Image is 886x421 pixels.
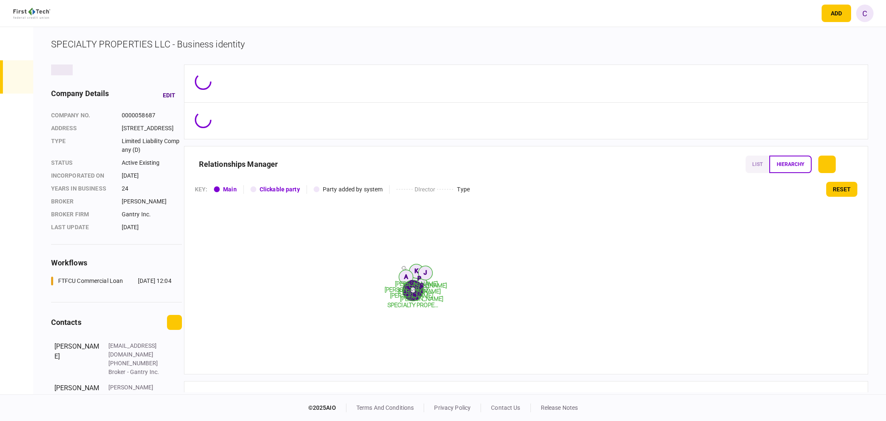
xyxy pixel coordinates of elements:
[388,302,438,309] tspan: SPECIALTY PROPE...
[752,161,763,167] span: list
[434,404,471,411] a: privacy policy
[122,158,182,167] div: Active Existing
[199,156,278,173] div: Relationships Manager
[108,383,162,409] div: [PERSON_NAME][EMAIL_ADDRESS][DOMAIN_NAME]
[51,37,245,51] div: SPECIALTY PROPERTIES LLC - Business identity
[122,171,182,180] div: [DATE]
[51,184,113,193] div: years in business
[260,185,300,194] div: Clickable party
[420,282,423,289] text: S
[108,368,162,376] div: Broker - Gantry Inc.
[390,292,433,299] tspan: [PERSON_NAME]
[856,5,874,22] button: C
[491,404,520,411] a: contact us
[122,111,182,120] div: 0000058687
[223,185,237,194] div: Main
[410,279,413,286] text: C
[122,184,182,193] div: 24
[51,171,113,180] div: incorporated on
[395,280,438,287] tspan: [PERSON_NAME]
[51,210,113,219] div: broker firm
[51,257,182,268] div: workflows
[51,277,172,285] a: FTFCU Commercial Loan[DATE] 12:04
[356,404,414,411] a: terms and conditions
[404,282,447,289] tspan: [PERSON_NAME]
[51,111,113,120] div: company no.
[398,288,441,295] tspan: [PERSON_NAME]
[138,277,172,285] div: [DATE] 12:04
[122,210,182,219] div: Gantry Inc.
[54,342,100,376] div: [PERSON_NAME]
[769,156,812,173] button: hierarchy
[195,185,208,194] div: KEY :
[822,5,851,22] button: open adding identity options
[400,295,443,302] tspan: [PERSON_NAME]
[541,404,578,411] a: release notes
[457,185,470,194] div: Type
[58,277,123,285] div: FTFCU Commercial Loan
[424,269,427,276] text: J
[384,286,427,293] tspan: [PERSON_NAME]
[108,342,162,359] div: [EMAIL_ADDRESS][DOMAIN_NAME]
[323,185,383,194] div: Party added by system
[108,359,162,368] div: [PHONE_NUMBER]
[417,275,421,282] text: P
[122,197,182,206] div: [PERSON_NAME]
[13,8,50,19] img: client company logo
[404,273,408,280] text: A
[777,161,804,167] span: hierarchy
[51,197,113,206] div: Broker
[51,158,113,167] div: status
[308,404,346,412] div: © 2025 AIO
[51,88,109,103] div: company details
[51,137,113,154] div: Type
[799,5,817,22] button: open notifications list
[826,182,857,197] button: reset
[415,267,418,274] text: K
[51,223,113,232] div: last update
[122,137,182,154] div: Limited Liability Company (D)
[122,223,182,232] div: [DATE]
[746,156,769,173] button: list
[122,124,182,133] div: [STREET_ADDRESS]
[51,317,81,328] div: contacts
[411,287,415,293] text: S
[156,88,182,103] button: Edit
[51,124,113,133] div: address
